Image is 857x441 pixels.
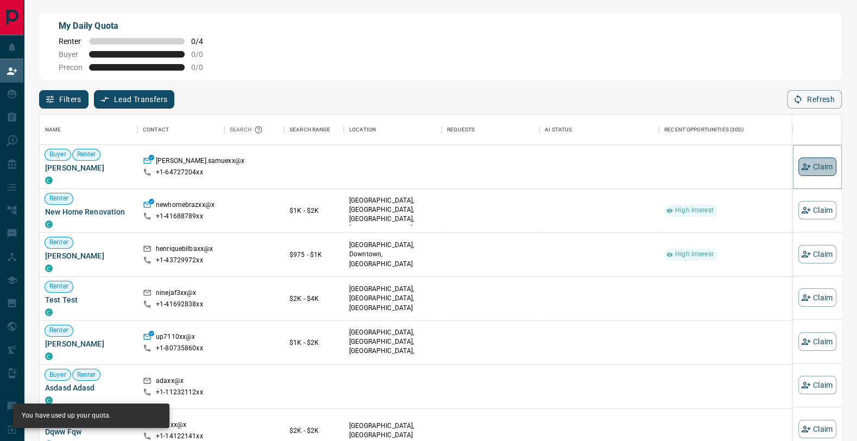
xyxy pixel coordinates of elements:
[45,426,132,437] span: Dqww Fqw
[671,206,718,215] span: High Interest
[156,376,184,388] p: adaxx@x
[798,376,836,394] button: Claim
[156,168,203,177] p: +1- 64727204xx
[349,328,436,375] p: [GEOGRAPHIC_DATA], [GEOGRAPHIC_DATA], [GEOGRAPHIC_DATA], [GEOGRAPHIC_DATA] | [GEOGRAPHIC_DATA]
[73,150,100,159] span: Renter
[143,115,169,145] div: Contact
[545,115,572,145] div: AI Status
[45,115,61,145] div: Name
[798,420,836,438] button: Claim
[73,370,100,380] span: Renter
[156,344,203,353] p: +1- 80735860xx
[289,426,338,436] p: $2K - $2K
[671,250,718,259] span: High Interest
[45,194,73,203] span: Renter
[40,115,137,145] div: Name
[289,338,338,348] p: $1K - $2K
[289,294,338,304] p: $2K - $4K
[447,115,475,145] div: Requests
[156,332,195,344] p: up7110xx@x
[191,37,215,46] span: 0 / 4
[787,90,842,109] button: Refresh
[798,332,836,351] button: Claim
[45,352,53,360] div: condos.ca
[156,288,197,300] p: ninejaf3xx@x
[344,115,442,145] div: Location
[45,250,132,261] span: [PERSON_NAME]
[94,90,175,109] button: Lead Transfers
[156,244,213,256] p: henriquebilbaxx@x
[45,150,71,159] span: Buyer
[798,157,836,176] button: Claim
[156,388,203,397] p: +1- 11232112xx
[156,420,186,432] p: ihei1xx@x
[39,90,89,109] button: Filters
[191,63,215,72] span: 0 / 0
[59,63,83,72] span: Precon
[45,396,53,404] div: condos.ca
[45,162,132,173] span: [PERSON_NAME]
[137,115,224,145] div: Contact
[45,326,73,335] span: Renter
[156,156,244,168] p: [PERSON_NAME].samuexx@x
[156,300,203,309] p: +1- 41692838xx
[59,50,83,59] span: Buyer
[156,212,203,221] p: +1- 41688789xx
[349,241,436,268] p: [GEOGRAPHIC_DATA], Downtown, [GEOGRAPHIC_DATA]
[798,288,836,307] button: Claim
[289,250,338,260] p: $975 - $1K
[191,50,215,59] span: 0 / 0
[45,382,132,393] span: Asdasd Adasd
[659,115,793,145] div: Recent Opportunities (30d)
[45,177,53,184] div: condos.ca
[45,370,71,380] span: Buyer
[798,201,836,219] button: Claim
[156,256,203,265] p: +1- 43729972xx
[349,115,376,145] div: Location
[59,37,83,46] span: Renter
[59,20,215,33] p: My Daily Quota
[664,115,744,145] div: Recent Opportunities (30d)
[45,282,73,291] span: Renter
[45,238,73,247] span: Renter
[45,220,53,228] div: condos.ca
[539,115,659,145] div: AI Status
[289,206,338,216] p: $1K - $2K
[45,206,132,217] span: New Home Renovation
[156,432,203,441] p: +1- 14122141xx
[349,285,436,312] p: [GEOGRAPHIC_DATA], [GEOGRAPHIC_DATA], [GEOGRAPHIC_DATA]
[289,115,331,145] div: Search Range
[349,196,436,243] p: [GEOGRAPHIC_DATA], [GEOGRAPHIC_DATA], [GEOGRAPHIC_DATA], [GEOGRAPHIC_DATA] | [GEOGRAPHIC_DATA]
[230,115,266,145] div: Search
[45,338,132,349] span: [PERSON_NAME]
[284,115,344,145] div: Search Range
[45,308,53,316] div: condos.ca
[156,200,215,212] p: newhomebrazxx@x
[442,115,539,145] div: Requests
[45,294,132,305] span: Test Test
[798,245,836,263] button: Claim
[22,407,111,425] div: You have used up your quota.
[45,264,53,272] div: condos.ca
[349,421,436,440] p: [GEOGRAPHIC_DATA], [GEOGRAPHIC_DATA]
